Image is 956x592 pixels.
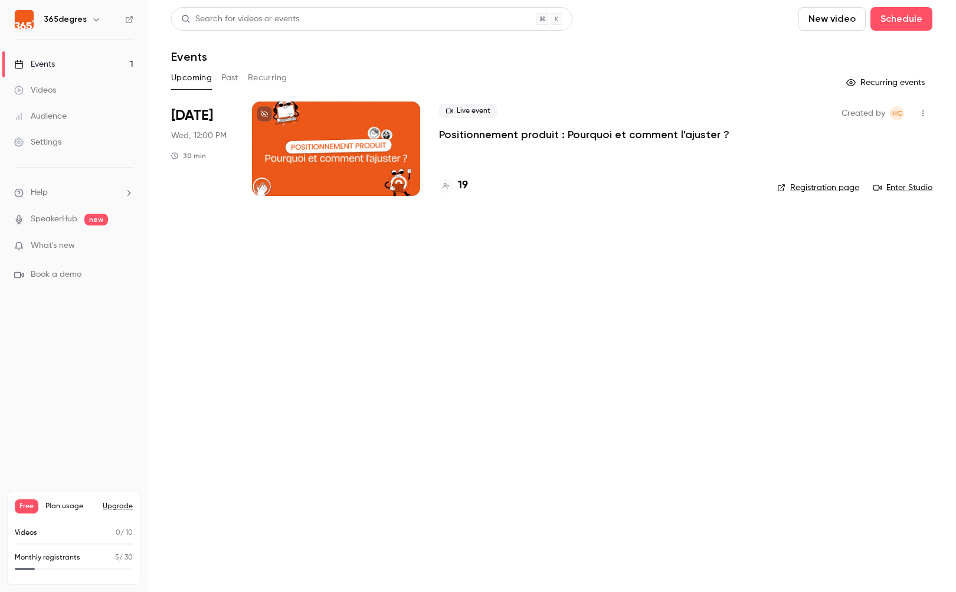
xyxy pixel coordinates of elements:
[31,213,77,225] a: SpeakerHub
[14,136,61,148] div: Settings
[15,10,34,29] img: 365degres
[439,178,468,194] a: 19
[171,102,233,196] div: Aug 27 Wed, 12:00 PM (Europe/Paris)
[31,187,48,199] span: Help
[873,182,932,194] a: Enter Studio
[439,104,497,118] span: Live event
[439,127,729,142] a: Positionnement produit : Pourquoi et comment l'ajuster ?
[116,528,133,538] p: / 10
[171,50,207,64] h1: Events
[15,528,37,538] p: Videos
[115,554,119,561] span: 5
[181,13,299,25] div: Search for videos or events
[171,130,227,142] span: Wed, 12:00 PM
[841,73,932,92] button: Recurring events
[458,178,468,194] h4: 19
[44,14,87,25] h6: 365degres
[116,529,120,537] span: 0
[842,106,885,120] span: Created by
[15,499,38,513] span: Free
[892,106,902,120] span: HC
[171,106,213,125] span: [DATE]
[248,68,287,87] button: Recurring
[777,182,859,194] a: Registration page
[84,214,108,225] span: new
[31,269,81,281] span: Book a demo
[45,502,96,511] span: Plan usage
[870,7,932,31] button: Schedule
[14,187,133,199] li: help-dropdown-opener
[115,552,133,563] p: / 30
[14,110,67,122] div: Audience
[14,58,55,70] div: Events
[14,84,56,96] div: Videos
[171,68,212,87] button: Upcoming
[171,151,206,161] div: 30 min
[31,240,75,252] span: What's new
[103,502,133,511] button: Upgrade
[15,552,80,563] p: Monthly registrants
[798,7,866,31] button: New video
[890,106,904,120] span: Hélène CHOMIENNE
[221,68,238,87] button: Past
